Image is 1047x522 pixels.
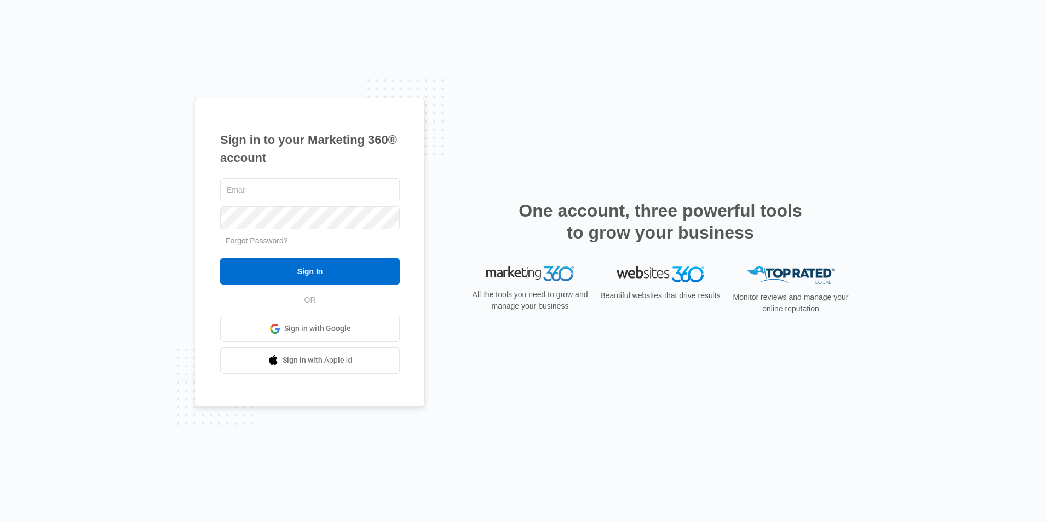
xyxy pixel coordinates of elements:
[226,236,288,245] a: Forgot Password?
[747,266,835,285] img: Top Rated Local
[220,258,400,285] input: Sign In
[729,292,852,315] p: Monitor reviews and manage your online reputation
[220,316,400,342] a: Sign in with Google
[297,294,324,306] span: OR
[220,178,400,201] input: Email
[220,131,400,167] h1: Sign in to your Marketing 360® account
[469,289,591,312] p: All the tools you need to grow and manage your business
[284,323,351,334] span: Sign in with Google
[599,290,722,301] p: Beautiful websites that drive results
[283,355,353,366] span: Sign in with Apple Id
[486,266,574,282] img: Marketing 360
[617,266,704,282] img: Websites 360
[515,200,806,243] h2: One account, three powerful tools to grow your business
[220,347,400,374] a: Sign in with Apple Id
